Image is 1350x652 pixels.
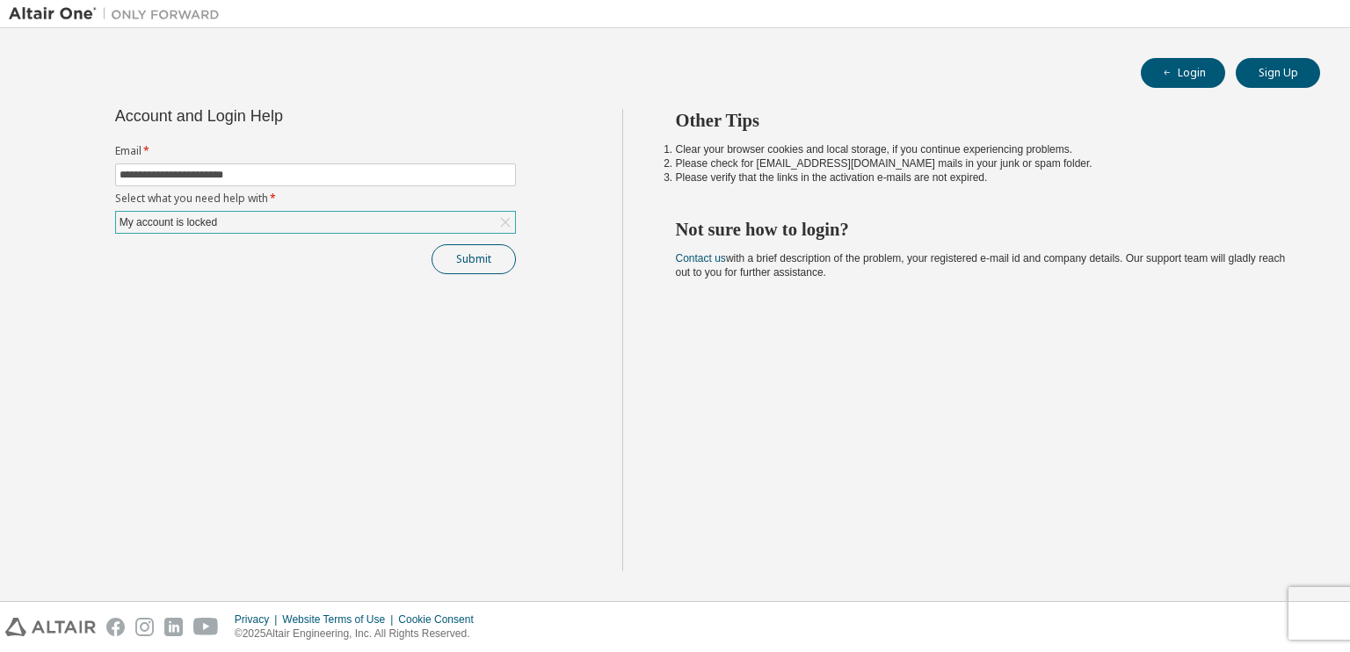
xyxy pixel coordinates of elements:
[676,142,1289,156] li: Clear your browser cookies and local storage, if you continue experiencing problems.
[676,218,1289,241] h2: Not sure how to login?
[676,252,726,264] a: Contact us
[398,612,483,627] div: Cookie Consent
[164,618,183,636] img: linkedin.svg
[5,618,96,636] img: altair_logo.svg
[1141,58,1225,88] button: Login
[193,618,219,636] img: youtube.svg
[115,109,436,123] div: Account and Login Help
[1236,58,1320,88] button: Sign Up
[432,244,516,274] button: Submit
[115,192,516,206] label: Select what you need help with
[676,156,1289,170] li: Please check for [EMAIL_ADDRESS][DOMAIN_NAME] mails in your junk or spam folder.
[117,213,220,232] div: My account is locked
[676,170,1289,185] li: Please verify that the links in the activation e-mails are not expired.
[115,144,516,158] label: Email
[282,612,398,627] div: Website Terms of Use
[106,618,125,636] img: facebook.svg
[235,627,484,641] p: © 2025 Altair Engineering, Inc. All Rights Reserved.
[235,612,282,627] div: Privacy
[676,252,1286,279] span: with a brief description of the problem, your registered e-mail id and company details. Our suppo...
[9,5,229,23] img: Altair One
[135,618,154,636] img: instagram.svg
[676,109,1289,132] h2: Other Tips
[116,212,515,233] div: My account is locked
